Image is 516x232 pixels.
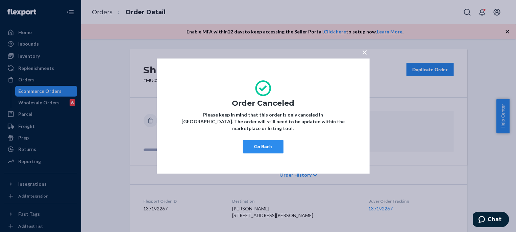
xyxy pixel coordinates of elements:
strong: Please keep in mind that this order is only canceled in [GEOGRAPHIC_DATA]. The order will still n... [181,112,345,131]
iframe: Opens a widget where you can chat to one of our agents [473,212,509,229]
span: × [362,46,368,58]
button: Go Back [243,140,284,153]
h1: Order Canceled [177,99,349,107]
